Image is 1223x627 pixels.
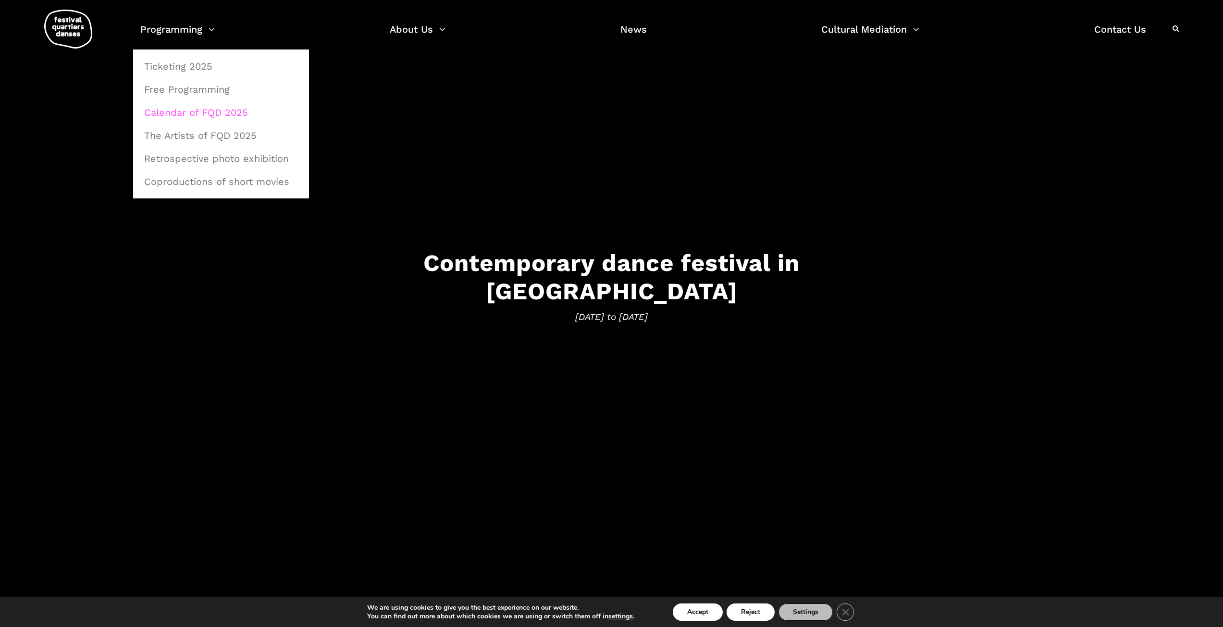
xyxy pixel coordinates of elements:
a: Retrospective photo exhibition [138,148,304,170]
button: settings [608,612,633,621]
a: Free Programming [138,78,304,100]
a: Contact Us [1094,21,1146,49]
a: Programming [140,21,215,49]
span: [DATE] to [DATE] [314,310,910,324]
p: You can find out more about which cookies we are using or switch them off in . [367,612,634,621]
button: Reject [727,603,775,621]
button: Accept [673,603,723,621]
a: Coproductions of short movies [138,171,304,193]
button: Settings [778,603,833,621]
img: logo-fqd-med [44,10,92,49]
a: Calendar of FQD 2025 [138,101,304,123]
a: About Us [390,21,445,49]
a: Cultural Mediation [821,21,919,49]
a: News [620,21,647,49]
h3: Contemporary dance festival in [GEOGRAPHIC_DATA] [314,248,910,305]
p: We are using cookies to give you the best experience on our website. [367,603,634,612]
a: Ticketing 2025 [138,55,304,77]
a: The Artists of FQD 2025 [138,124,304,147]
button: Close GDPR Cookie Banner [837,603,854,621]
